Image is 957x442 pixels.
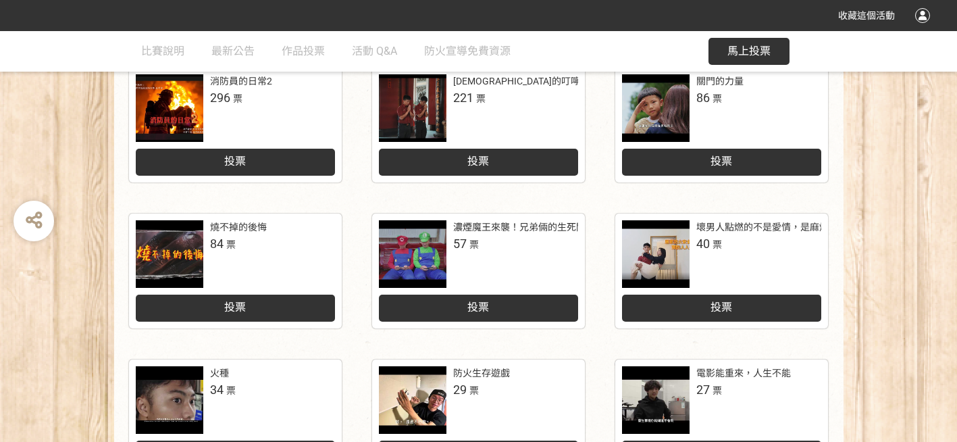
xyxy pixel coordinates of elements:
span: 票 [713,385,722,396]
div: 燒不掉的後悔 [210,220,267,235]
span: 活動 Q&A [352,45,397,57]
span: 84 [210,237,224,251]
span: 票 [713,93,722,104]
span: 馬上投票 [727,45,771,57]
span: 29 [453,383,467,397]
a: 燒不掉的後悔84票投票 [129,214,342,328]
span: 投票 [224,301,246,314]
a: [DEMOGRAPHIC_DATA]的叮嚀：人離火要熄，住警器不離221票投票 [372,68,585,182]
a: 作品投票 [282,31,325,72]
span: 防火宣導免費資源 [424,45,511,57]
span: 票 [226,385,236,396]
span: 57 [453,237,467,251]
span: 296 [210,91,230,105]
button: 馬上投票 [708,38,790,65]
span: 投票 [467,155,489,168]
div: 防火生存遊戲 [453,366,510,380]
span: 86 [696,91,710,105]
div: 火種 [210,366,229,380]
a: 關門的力量86票投票 [615,68,828,182]
span: 票 [476,93,486,104]
div: 關門的力量 [696,74,744,89]
span: 最新公告 [211,45,255,57]
div: [DEMOGRAPHIC_DATA]的叮嚀：人離火要熄，住警器不離 [453,74,694,89]
span: 作品投票 [282,45,325,57]
span: 投票 [224,155,246,168]
a: 濃煙魔王來襲！兄弟倆的生死關門57票投票 [372,214,585,328]
div: 消防員的日常2 [210,74,272,89]
a: 壞男人點燃的不是愛情，是麻煩40票投票 [615,214,828,328]
a: 防火宣導免費資源 [424,31,511,72]
a: 最新公告 [211,31,255,72]
span: 投票 [710,301,732,314]
span: 34 [210,383,224,397]
span: 221 [453,91,473,105]
span: 票 [713,239,722,250]
a: 活動 Q&A [352,31,397,72]
span: 票 [469,239,479,250]
div: 壞男人點燃的不是愛情，是麻煩 [696,220,829,235]
span: 票 [233,93,242,104]
div: 電影能重來，人生不能 [696,366,791,380]
span: 40 [696,237,710,251]
span: 收藏這個活動 [838,10,895,21]
span: 比賽說明 [141,45,184,57]
span: 投票 [467,301,489,314]
span: 票 [226,239,236,250]
span: 票 [469,385,479,396]
span: 27 [696,383,710,397]
a: 消防員的日常2296票投票 [129,68,342,182]
a: 比賽說明 [141,31,184,72]
div: 濃煙魔王來襲！兄弟倆的生死關門 [453,220,595,235]
span: 投票 [710,155,732,168]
